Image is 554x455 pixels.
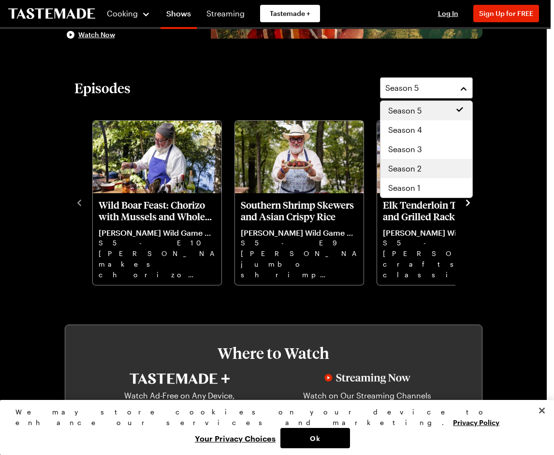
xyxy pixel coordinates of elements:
div: Privacy [15,407,530,448]
span: Season 2 [388,163,422,174]
span: Season 5 [388,105,422,116]
span: Season 4 [388,124,422,136]
button: Your Privacy Choices [190,428,280,448]
button: Season 5 [380,77,473,99]
div: Season 5 [380,100,473,198]
a: More information about your privacy, opens in a new tab [453,417,499,427]
span: Season 3 [388,143,422,155]
button: Ok [280,428,350,448]
div: We may store cookies on your device to enhance our services and marketing. [15,407,530,428]
span: Season 5 [385,82,419,94]
button: Close [531,400,553,421]
span: Season 1 [388,182,420,194]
